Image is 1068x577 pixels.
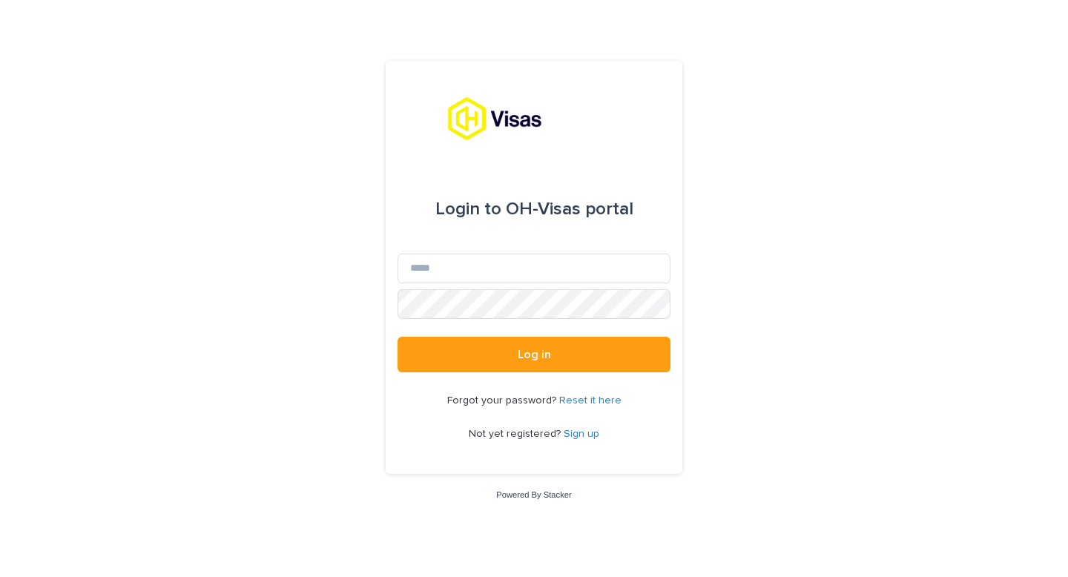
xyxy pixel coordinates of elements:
[435,188,633,230] div: OH-Visas portal
[469,429,564,439] span: Not yet registered?
[447,395,559,406] span: Forgot your password?
[435,200,501,218] span: Login to
[398,337,670,372] button: Log in
[559,395,622,406] a: Reset it here
[518,349,551,360] span: Log in
[496,490,571,499] a: Powered By Stacker
[447,96,621,141] img: tx8HrbJQv2PFQx4TXEq5
[564,429,599,439] a: Sign up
